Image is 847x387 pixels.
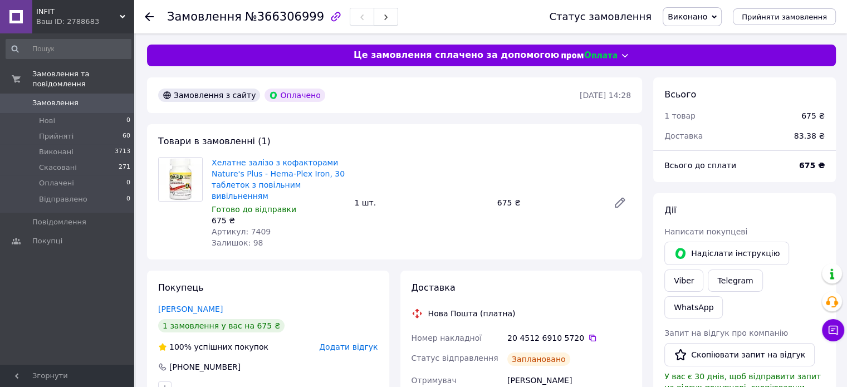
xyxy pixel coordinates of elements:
div: Повернутися назад [145,11,154,22]
div: Оплачено [265,89,325,102]
span: 271 [119,163,130,173]
span: Статус відправлення [412,354,498,362]
span: Повідомлення [32,217,86,227]
div: Нова Пошта (платна) [425,308,518,319]
span: Відправлено [39,194,87,204]
img: Хелатне залізо з кофакторами Nature's Plus - Hema-Plex Iron, 30 таблеток з повільним вивільненням [159,158,202,201]
a: Редагувати [609,192,631,214]
div: 1 шт. [350,195,492,210]
span: INFIT [36,7,120,17]
span: Доставка [412,282,456,293]
div: 675 ₴ [212,215,345,226]
span: Товари в замовленні (1) [158,136,271,146]
span: Виконані [39,147,74,157]
span: Покупці [32,236,62,246]
a: [PERSON_NAME] [158,305,223,313]
div: Ваш ID: 2788683 [36,17,134,27]
span: Це замовлення сплачено за допомогою [354,49,559,62]
span: Виконано [668,12,707,21]
div: Заплановано [507,352,570,366]
span: Скасовані [39,163,77,173]
a: WhatsApp [664,296,723,319]
div: Статус замовлення [549,11,652,22]
div: успішних покупок [158,341,268,352]
span: 3713 [115,147,130,157]
button: Чат з покупцем [822,319,844,341]
span: 100% [169,342,192,351]
div: [PHONE_NUMBER] [168,361,242,373]
button: Скопіювати запит на відгук [664,343,815,366]
div: Замовлення з сайту [158,89,260,102]
span: №366306999 [245,10,324,23]
span: Всього до сплати [664,161,736,170]
span: Номер накладної [412,334,482,342]
span: Замовлення [167,10,242,23]
span: Готово до відправки [212,205,296,214]
span: 0 [126,194,130,204]
span: Замовлення та повідомлення [32,69,134,89]
span: Залишок: 98 [212,238,263,247]
input: Пошук [6,39,131,59]
a: Telegram [708,270,762,292]
div: 83.38 ₴ [787,124,831,148]
span: Прийняти замовлення [742,13,827,21]
button: Прийняти замовлення [733,8,836,25]
span: Написати покупцеві [664,227,747,236]
span: 0 [126,116,130,126]
span: 0 [126,178,130,188]
span: Прийняті [39,131,74,141]
span: 1 товар [664,111,696,120]
span: Доставка [664,131,703,140]
div: 1 замовлення у вас на 675 ₴ [158,319,285,332]
span: Артикул: 7409 [212,227,271,236]
span: Дії [664,205,676,215]
span: 60 [123,131,130,141]
time: [DATE] 14:28 [580,91,631,100]
span: Запит на відгук про компанію [664,329,788,337]
span: Оплачені [39,178,74,188]
a: Viber [664,270,703,292]
span: Отримувач [412,376,457,385]
span: Покупець [158,282,204,293]
div: 20 4512 6910 5720 [507,332,631,344]
span: Нові [39,116,55,126]
div: 675 ₴ [493,195,604,210]
div: 675 ₴ [801,110,825,121]
a: Хелатне залізо з кофакторами Nature's Plus - Hema-Plex Iron, 30 таблеток з повільним вивільненням [212,158,345,200]
button: Надіслати інструкцію [664,242,789,265]
span: Замовлення [32,98,79,108]
b: 675 ₴ [799,161,825,170]
span: Всього [664,89,696,100]
span: Додати відгук [319,342,378,351]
